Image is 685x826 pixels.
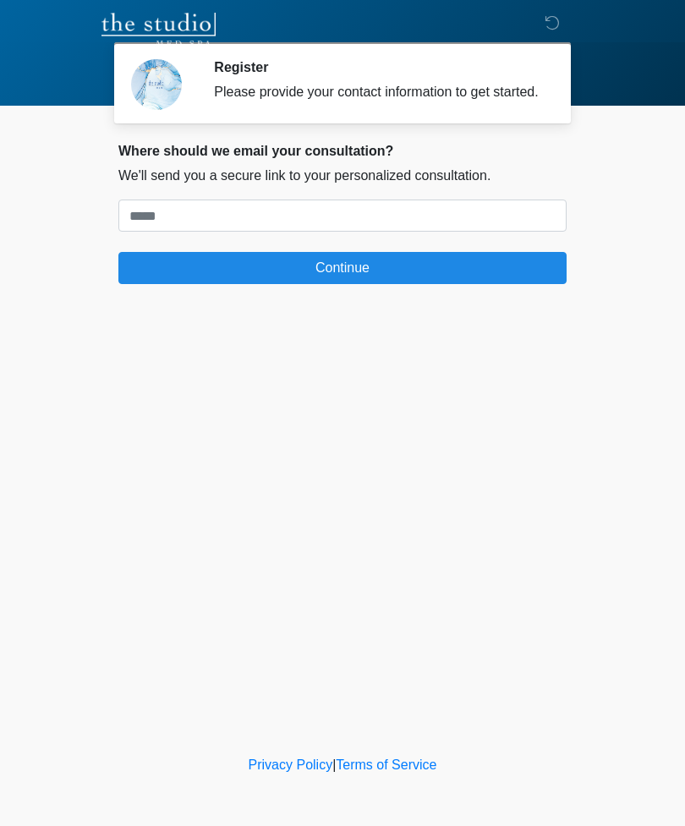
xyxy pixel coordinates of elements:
[249,758,333,772] a: Privacy Policy
[336,758,436,772] a: Terms of Service
[214,59,541,75] h2: Register
[118,166,567,186] p: We'll send you a secure link to your personalized consultation.
[131,59,182,110] img: Agent Avatar
[118,252,567,284] button: Continue
[332,758,336,772] a: |
[118,143,567,159] h2: Where should we email your consultation?
[214,82,541,102] div: Please provide your contact information to get started.
[101,13,216,46] img: The Studio Med Spa Logo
